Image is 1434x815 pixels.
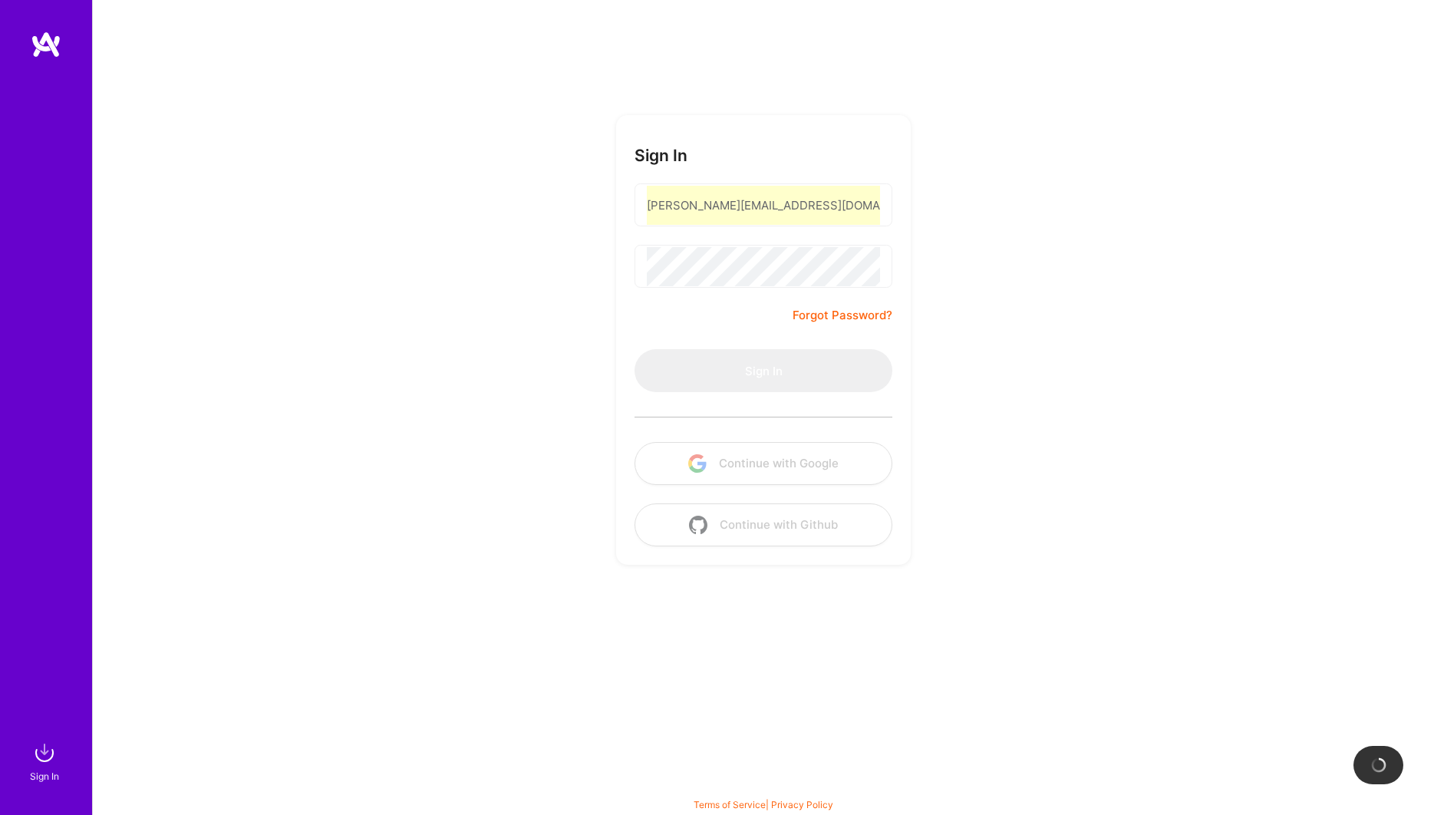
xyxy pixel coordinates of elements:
input: Email... [647,186,880,225]
img: icon [688,454,707,473]
a: Privacy Policy [771,799,833,810]
img: sign in [29,737,60,768]
a: Forgot Password? [793,306,892,325]
a: Terms of Service [694,799,766,810]
img: icon [689,516,707,534]
div: Sign In [30,768,59,784]
img: loading [1369,755,1388,774]
img: logo [31,31,61,58]
a: sign inSign In [32,737,60,784]
span: | [694,799,833,810]
button: Continue with Google [635,442,892,485]
div: © 2025 ATeams Inc., All rights reserved. [92,769,1434,807]
h3: Sign In [635,146,687,165]
button: Continue with Github [635,503,892,546]
button: Sign In [635,349,892,392]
